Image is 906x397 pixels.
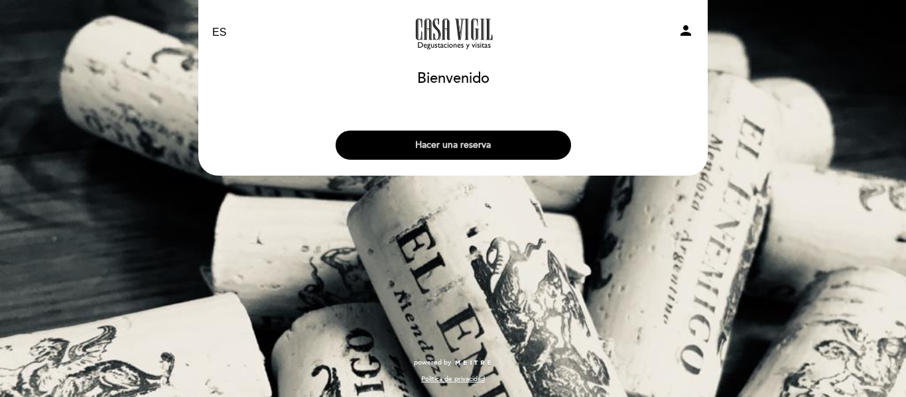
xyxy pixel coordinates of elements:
[421,374,485,384] a: Política de privacidad
[414,358,492,367] a: powered by
[417,71,489,87] h1: Bienvenido
[454,360,492,367] img: MEITRE
[678,23,694,43] button: person
[678,23,694,38] i: person
[370,15,536,51] a: Casa Vigil - SÓLO Visitas y Degustaciones
[336,131,571,160] button: Hacer una reserva
[414,358,451,367] span: powered by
